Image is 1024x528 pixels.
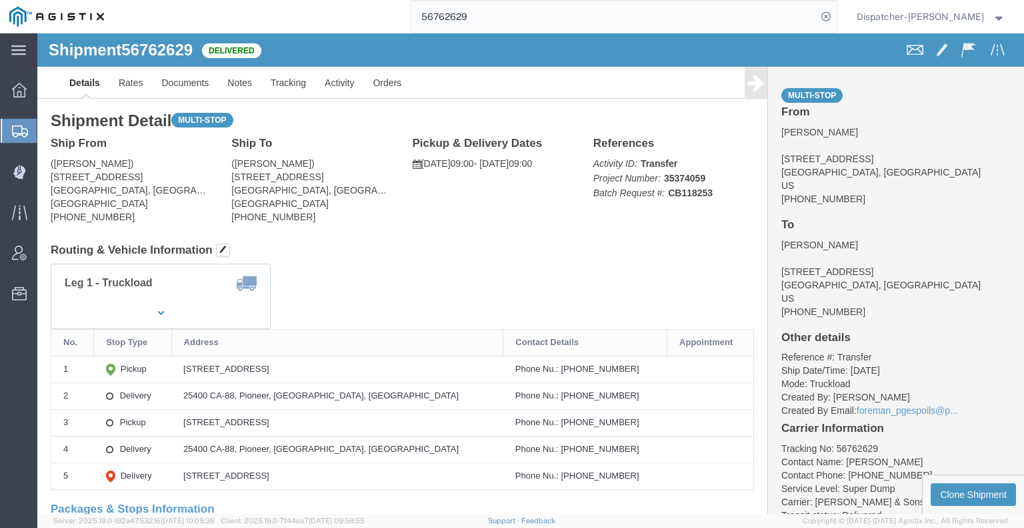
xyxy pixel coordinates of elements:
a: Feedback [521,517,555,525]
input: Search for shipment number, reference number [411,1,817,33]
span: [DATE] 10:05:38 [161,517,215,525]
button: Dispatcher - [PERSON_NAME] [856,9,1006,25]
span: Dispatcher - Cameron Bowman [857,9,984,24]
span: [DATE] 09:58:55 [309,517,365,525]
span: Server: 2025.19.0-192a4753216 [53,517,215,525]
img: logo [9,7,104,27]
a: Support [488,517,521,525]
span: Client: 2025.19.0-7f44ea7 [221,517,365,525]
iframe: FS Legacy Container [37,33,1024,514]
span: Copyright © [DATE]-[DATE] Agistix Inc., All Rights Reserved [803,515,1008,527]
